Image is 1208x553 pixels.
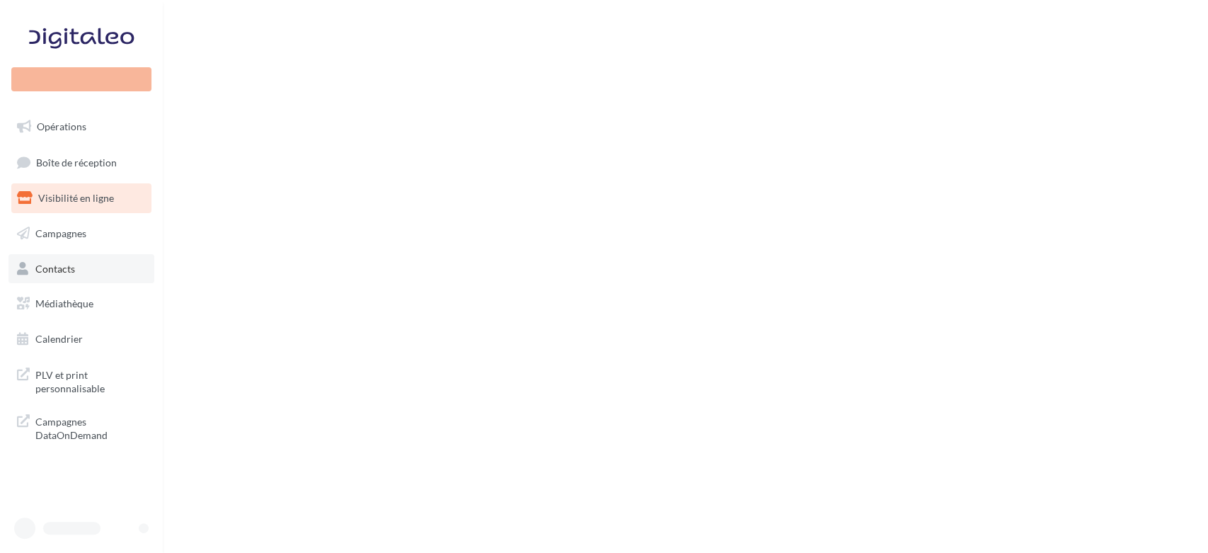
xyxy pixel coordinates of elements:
a: Boîte de réception [8,147,154,178]
div: Nouvelle campagne [11,67,151,91]
span: Médiathèque [35,297,93,309]
span: Visibilité en ligne [38,192,114,204]
a: Opérations [8,112,154,142]
a: Campagnes DataOnDemand [8,406,154,448]
a: Contacts [8,254,154,284]
span: Boîte de réception [36,156,117,168]
span: Campagnes DataOnDemand [35,412,146,443]
a: Calendrier [8,324,154,354]
span: PLV et print personnalisable [35,365,146,396]
a: PLV et print personnalisable [8,360,154,401]
a: Médiathèque [8,289,154,319]
span: Opérations [37,120,86,132]
a: Campagnes [8,219,154,249]
a: Visibilité en ligne [8,183,154,213]
span: Campagnes [35,227,86,239]
span: Contacts [35,262,75,274]
span: Calendrier [35,333,83,345]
